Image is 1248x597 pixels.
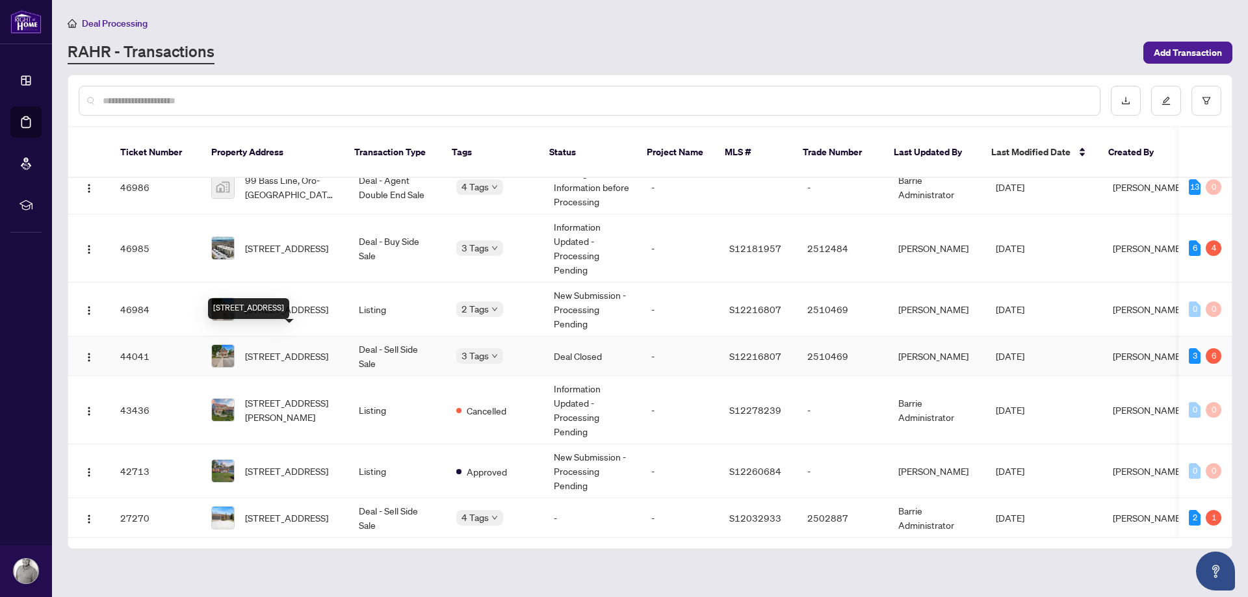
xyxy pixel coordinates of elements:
[344,127,441,178] th: Transaction Type
[212,399,234,421] img: thumbnail-img
[348,160,446,214] td: Deal - Agent Double End Sale
[348,444,446,498] td: Listing
[1113,512,1183,524] span: [PERSON_NAME]
[348,376,446,444] td: Listing
[1189,463,1201,479] div: 0
[888,444,985,498] td: [PERSON_NAME]
[1206,301,1221,317] div: 0
[79,177,99,197] button: Logo
[1113,181,1183,193] span: [PERSON_NAME]
[641,283,719,337] td: -
[888,337,985,376] td: [PERSON_NAME]
[84,467,94,477] img: Logo
[543,444,641,498] td: New Submission - Processing Pending
[10,10,42,34] img: logo
[714,127,792,178] th: MLS #
[1189,179,1201,195] div: 13
[888,376,985,444] td: Barrie Administrator
[729,465,781,477] span: S12260684
[1113,465,1183,477] span: [PERSON_NAME]
[1189,510,1201,526] div: 2
[729,303,781,315] span: S12216807
[1113,404,1183,416] span: [PERSON_NAME]
[797,214,888,283] td: 2512484
[797,444,888,498] td: -
[996,465,1024,477] span: [DATE]
[996,404,1024,416] span: [DATE]
[491,306,498,312] span: down
[1111,86,1141,116] button: download
[996,350,1024,362] span: [DATE]
[491,245,498,251] span: down
[84,352,94,362] img: Logo
[84,406,94,416] img: Logo
[212,460,234,482] img: thumbnail-img
[641,498,719,538] td: -
[84,244,94,255] img: Logo
[797,498,888,538] td: 2502887
[467,403,506,418] span: Cancelled
[641,160,719,214] td: -
[110,127,201,178] th: Ticket Number
[245,396,338,424] span: [STREET_ADDRESS][PERSON_NAME]
[461,510,489,525] span: 4 Tags
[14,559,38,583] img: Profile Icon
[201,127,344,178] th: Property Address
[996,181,1024,193] span: [DATE]
[79,299,99,320] button: Logo
[991,145,1071,159] span: Last Modified Date
[888,160,985,214] td: Barrie Administrator
[212,507,234,529] img: thumbnail-img
[636,127,714,178] th: Project Name
[996,242,1024,254] span: [DATE]
[888,214,985,283] td: [PERSON_NAME]
[110,498,201,538] td: 27270
[110,283,201,337] td: 46984
[996,512,1024,524] span: [DATE]
[797,376,888,444] td: -
[1196,552,1235,591] button: Open asap
[84,514,94,524] img: Logo
[883,127,981,178] th: Last Updated By
[110,376,201,444] td: 43436
[491,353,498,359] span: down
[1098,127,1176,178] th: Created By
[79,507,99,528] button: Logo
[461,240,489,255] span: 3 Tags
[1113,242,1183,254] span: [PERSON_NAME]
[543,283,641,337] td: New Submission - Processing Pending
[1202,96,1211,105] span: filter
[245,464,328,478] span: [STREET_ADDRESS]
[888,283,985,337] td: [PERSON_NAME]
[543,337,641,376] td: Deal Closed
[1206,348,1221,364] div: 6
[1189,301,1201,317] div: 0
[467,464,507,479] span: Approved
[110,214,201,283] td: 46985
[212,176,234,198] img: thumbnail-img
[1206,179,1221,195] div: 0
[245,173,338,201] span: 99 Bass Line, Oro-[GEOGRAPHIC_DATA], [GEOGRAPHIC_DATA], [GEOGRAPHIC_DATA]
[1154,42,1222,63] span: Add Transaction
[729,242,781,254] span: S12181957
[348,337,446,376] td: Deal - Sell Side Sale
[68,41,214,64] a: RAHR - Transactions
[461,179,489,194] span: 4 Tags
[1143,42,1232,64] button: Add Transaction
[1189,402,1201,418] div: 0
[641,376,719,444] td: -
[543,498,641,538] td: -
[1121,96,1130,105] span: download
[792,127,883,178] th: Trade Number
[461,301,489,316] span: 2 Tags
[1206,510,1221,526] div: 1
[543,214,641,283] td: Information Updated - Processing Pending
[110,337,201,376] td: 44041
[79,461,99,481] button: Logo
[79,346,99,366] button: Logo
[1189,240,1201,256] div: 6
[1151,86,1181,116] button: edit
[729,512,781,524] span: S12032933
[245,241,328,255] span: [STREET_ADDRESS]
[729,404,781,416] span: S12278239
